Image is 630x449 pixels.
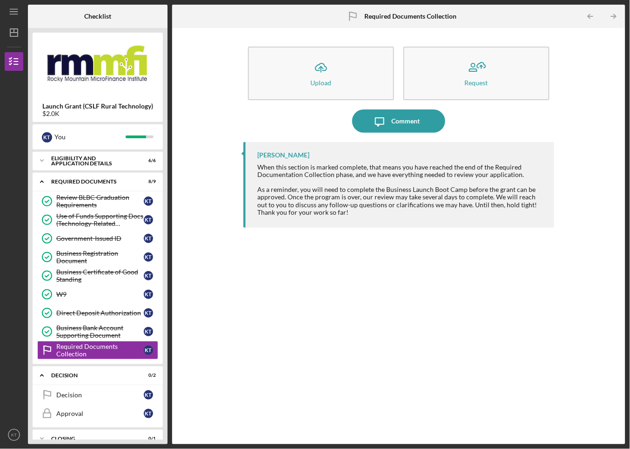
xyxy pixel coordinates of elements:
div: Direct Deposit Authorization [56,309,144,317]
b: Checklist [84,13,111,20]
div: Government-Issued ID [56,235,144,242]
div: Decision [51,373,133,378]
div: 8 / 9 [139,179,156,184]
b: Launch Grant (CSLF Rural Technology) [42,102,153,110]
div: K T [144,215,153,224]
div: You [54,129,126,145]
div: Business Bank Account Supporting Document [56,324,144,339]
a: Government-Issued IDKT [37,229,158,248]
a: ApprovalKT [37,404,158,423]
a: Required Documents CollectionKT [37,341,158,360]
a: Review BLBC Graduation RequirementsKT [37,192,158,211]
div: $2.0K [42,110,153,117]
div: 6 / 6 [139,158,156,163]
a: Business Registration DocumentKT [37,248,158,266]
b: Required Documents Collection [364,13,456,20]
div: K T [42,132,52,143]
div: Use of Funds Supporting Docs (Technology-Related Expenses) [56,212,144,227]
a: Use of Funds Supporting Docs (Technology-Related Expenses)KT [37,211,158,229]
div: Request [465,79,488,86]
button: KT [5,426,23,444]
button: Comment [352,109,445,133]
div: 0 / 2 [139,373,156,378]
div: Comment [391,109,420,133]
div: Business Certificate of Good Standing [56,268,144,283]
div: K T [144,327,153,336]
div: Decision [56,391,144,399]
button: Upload [248,47,394,100]
button: Request [403,47,550,100]
img: Product logo [33,37,163,93]
div: Review BLBC Graduation Requirements [56,194,144,209]
div: K T [144,290,153,299]
a: DecisionKT [37,386,158,404]
a: Business Certificate of Good StandingKT [37,266,158,285]
text: KT [11,433,17,438]
div: K T [144,390,153,400]
a: Direct Deposit AuthorizationKT [37,304,158,322]
div: K T [144,346,153,355]
div: K T [144,234,153,243]
a: Business Bank Account Supporting DocumentKT [37,322,158,341]
a: W9KT [37,285,158,304]
div: When this section is marked complete, that means you have reached the end of the Required Documen... [257,163,545,178]
div: Eligibility and Application Details [51,156,133,166]
div: Approval [56,410,144,417]
div: Upload [311,79,332,86]
div: K T [144,197,153,206]
div: K T [144,409,153,418]
div: Business Registration Document [56,250,144,265]
div: K T [144,252,153,262]
div: [PERSON_NAME] [257,151,309,159]
div: Closing [51,436,133,442]
div: K T [144,308,153,318]
div: K T [144,271,153,280]
div: Required Documents [51,179,133,184]
div: 0 / 1 [139,436,156,442]
div: Required Documents Collection [56,343,144,358]
div: As a reminder, you will need to complete the Business Launch Boot Camp before the grant can be ap... [257,186,545,216]
div: W9 [56,291,144,298]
